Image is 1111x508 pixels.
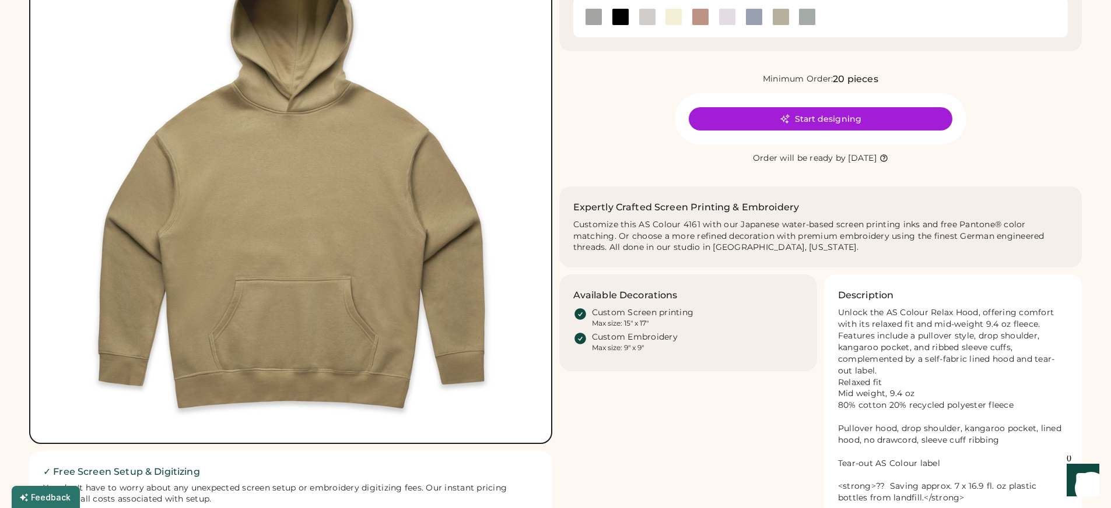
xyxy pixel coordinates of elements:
[838,307,1068,504] div: Unlock the AS Colour Relax Hood, offering comfort with its relaxed fit and mid-weight 9.4 oz flee...
[43,482,538,506] div: You don't have to worry about any unexpected screen setup or embroidery digitizing fees. Our inst...
[592,319,649,328] div: Max size: 15" x 17"
[763,73,833,85] div: Minimum Order:
[592,343,644,352] div: Max size: 9" x 9"
[753,153,846,164] div: Order will be ready by
[573,288,678,302] h3: Available Decorations
[848,153,877,164] div: [DATE]
[1056,456,1106,506] iframe: Front Chat
[592,307,694,319] div: Custom Screen printing
[573,200,800,214] h2: Expertly Crafted Screen Printing & Embroidery
[689,107,952,130] button: Start designing
[573,219,1068,254] div: Customize this AS Colour 4161 with our Japanese water-based screen printing inks and free Pantone...
[838,288,894,302] h3: Description
[592,331,678,343] div: Custom Embroidery
[43,465,538,479] h2: ✓ Free Screen Setup & Digitizing
[833,72,878,86] div: 20 pieces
